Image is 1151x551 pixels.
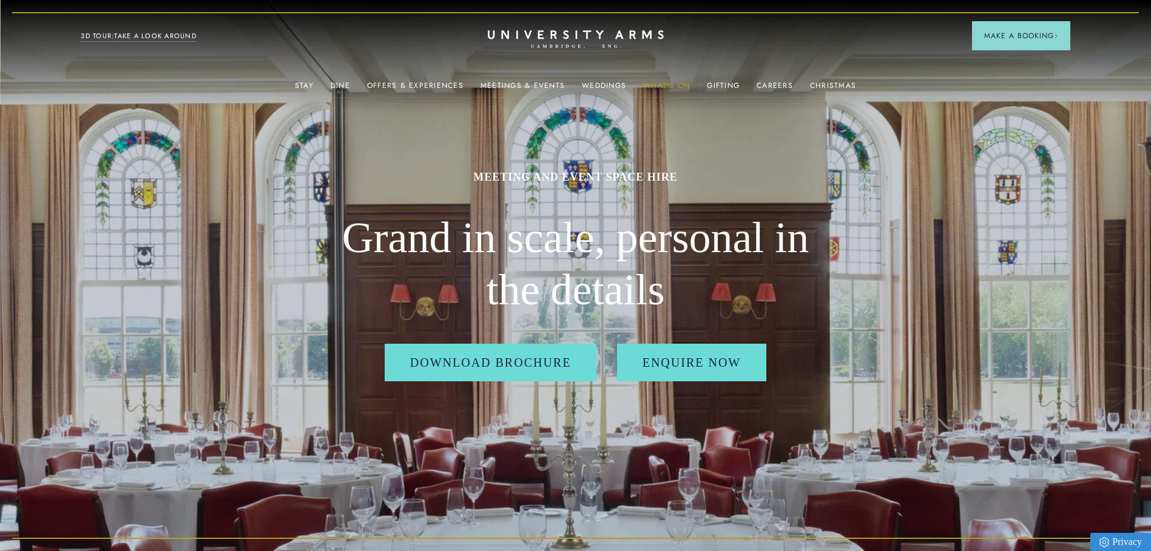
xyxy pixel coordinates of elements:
[582,81,626,97] a: Weddings
[972,21,1070,50] button: Make a BookingArrow icon
[984,30,1058,41] span: Make a Booking
[643,81,690,97] a: What's On
[481,81,565,97] a: Meetings & Events
[333,170,819,184] h1: MEETING AND EVENT SPACE HIRE
[1099,537,1109,547] img: Privacy
[331,81,350,97] a: Dine
[81,31,197,42] a: 3D TOUR:TAKE A LOOK AROUND
[1090,533,1151,551] a: Privacy
[757,81,793,97] a: Careers
[617,344,767,381] a: Enquire Now
[810,81,856,97] a: Christmas
[1054,34,1058,38] img: Arrow icon
[333,212,819,316] h2: Grand in scale, personal in the details
[295,81,314,97] a: Stay
[707,81,740,97] a: Gifting
[488,30,664,49] a: Home
[367,81,464,97] a: Offers & Experiences
[385,344,597,381] a: Download Brochure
